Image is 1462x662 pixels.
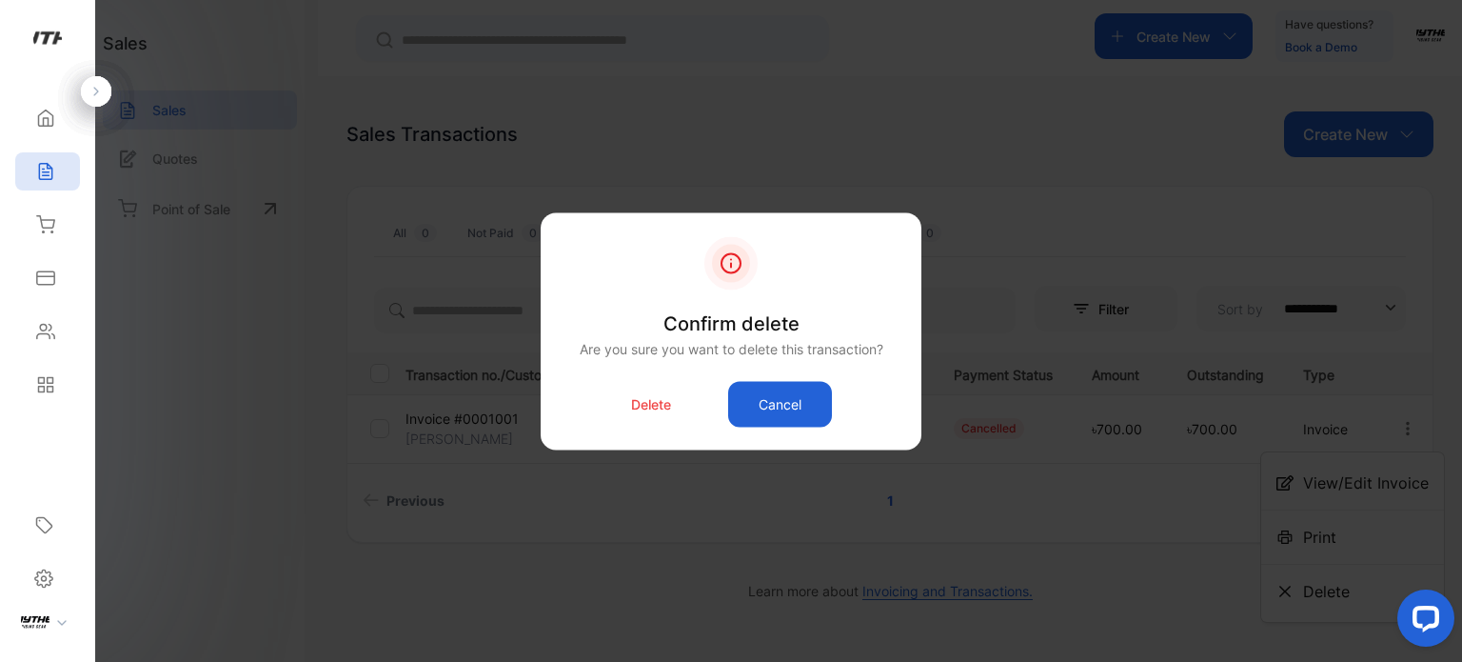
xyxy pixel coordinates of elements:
img: profile [21,606,49,634]
img: logo [33,25,62,53]
iframe: LiveChat chat widget [1382,582,1462,662]
button: Cancel [728,381,832,427]
p: Confirm delete [580,309,883,337]
p: Delete [631,394,671,414]
p: Are you sure you want to delete this transaction? [580,338,883,358]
